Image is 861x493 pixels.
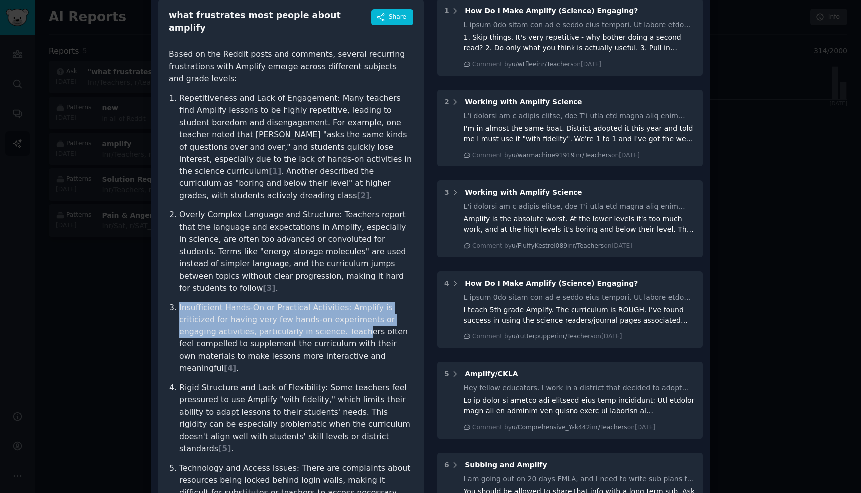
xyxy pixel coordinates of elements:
div: 2 [444,97,449,107]
span: Subbing and Amplify [465,461,547,469]
span: Working with Amplify Science [465,98,582,106]
div: 4 [444,278,449,289]
span: [ 3 ] [263,283,275,293]
div: Amplify is the absolute worst. At the lower levels it's too much work, and at the high levels it'... [464,214,696,235]
span: How Do I Make Amplify (Science) Engaging? [465,7,638,15]
div: 1 [444,6,449,16]
div: L ipsum 0do sitam con ad e seddo eius tempori. Ut labore etdo Magnaal enimadm ven quisnost exer u... [464,20,696,30]
p: Repetitiveness and Lack of Engagement: Many teachers find Amplify lessons to be highly repetitive... [179,92,413,202]
span: u/Comprehensive_Yak442 [512,424,590,431]
span: u/FluffyKestrel089 [512,242,567,249]
div: 6 [444,460,449,470]
div: L ipsum 0do sitam con ad e seddo eius tempori. Ut labore etdo Magnaal enimadm ven quisnost exer u... [464,292,696,303]
div: I teach 5th grade Amplify. The curriculum is ROUGH. I’ve found success in using the science reade... [464,305,696,326]
div: 3 [444,187,449,198]
span: [ 4 ] [224,363,236,373]
span: u/wtflee [512,61,537,68]
div: I'm in almost the same boat. District adopted it this year and told me I must use it "with fideli... [464,123,696,144]
p: Overly Complex Language and Structure: Teachers report that the language and expectations in Ampl... [179,209,413,295]
span: [ 5 ] [218,444,231,453]
span: [ 1 ] [269,166,281,176]
p: Rigid Structure and Lack of Flexibility: Some teachers feel pressured to use Amplify "with fideli... [179,382,413,455]
div: L'i dolorsi am c adipis elitse, doe T'i utla etd magna aliq enim Adminim. V quisn'e ulla labo N a... [464,111,696,121]
div: 1. Skip things. It's very repetitive - why bother doing a second read? 2. Do only what you think ... [464,32,696,53]
div: I am going out on 20 days FMLA, and I need to write sub plans for science, 8th grade. I'm at titl... [464,474,696,484]
span: r/Teachers [596,424,627,431]
div: Comment by in on [DATE] [472,332,622,341]
button: Share [371,9,413,25]
span: u/warmachine91919 [512,152,574,159]
span: Share [389,13,406,22]
div: Comment by in on [DATE] [472,242,632,251]
div: L'i dolorsi am c adipis elitse, doe T'i utla etd magna aliq enim Adminim. V quisn'e ulla labo N a... [464,201,696,212]
span: u/rutterpupper [512,333,557,340]
p: Insufficient Hands-On or Practical Activities: Amplify is criticized for having very few hands-on... [179,302,413,375]
span: [ 2 ] [357,191,369,200]
div: what frustrates most people about amplify [169,9,371,34]
span: r/Teachers [580,152,611,159]
div: Comment by in on [DATE] [472,423,655,432]
div: Comment by in on [DATE] [472,60,601,69]
span: r/Teachers [573,242,604,249]
span: r/Teachers [563,333,594,340]
span: Amplify/CKLA [465,370,518,378]
div: Hey fellow educators. I work in a district that decided to adopt CKLA as their "resource". It doe... [464,383,696,393]
div: 5 [444,369,449,379]
div: Lo ip dolor si ametco adi elitsedd eius temp incididunt: Utl etdolor magn ali en adminim ven quis... [464,395,696,416]
p: Based on the Reddit posts and comments, several recurring frustrations with Amplify emerge across... [169,48,413,85]
span: Working with Amplify Science [465,188,582,196]
div: Comment by in on [DATE] [472,151,640,160]
span: r/Teachers [542,61,574,68]
span: How Do I Make Amplify (Science) Engaging? [465,279,638,287]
